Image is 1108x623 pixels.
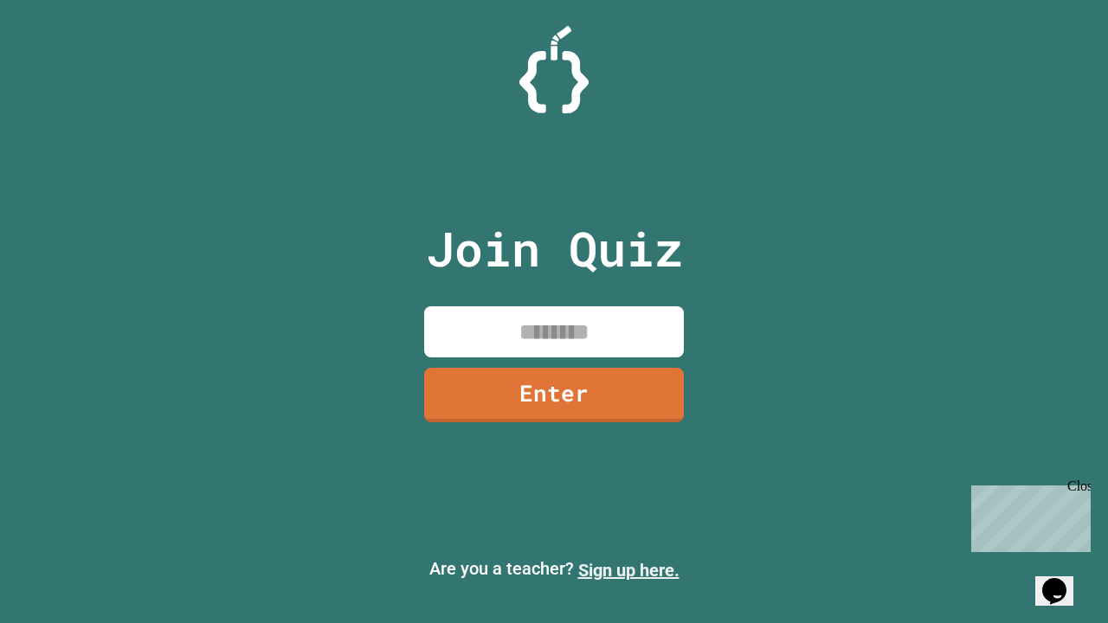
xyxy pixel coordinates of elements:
iframe: chat widget [964,478,1091,552]
p: Are you a teacher? [14,556,1094,583]
p: Join Quiz [426,213,683,285]
a: Sign up here. [578,560,680,581]
iframe: chat widget [1035,554,1091,606]
div: Chat with us now!Close [7,7,119,110]
img: Logo.svg [519,26,589,113]
a: Enter [424,368,684,422]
